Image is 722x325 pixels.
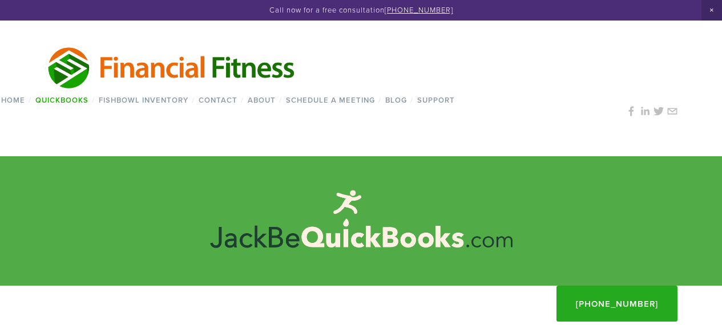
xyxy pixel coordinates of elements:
h1: JackBeQuickBooks™ Services [45,207,678,235]
a: QuickBooks [31,92,92,108]
span: / [241,95,244,105]
a: Schedule a Meeting [282,92,378,108]
span: / [378,95,381,105]
p: Call now for a free consultation [22,6,700,15]
a: Support [413,92,458,108]
a: Contact [195,92,241,108]
a: Fishbowl Inventory [95,92,192,108]
span: / [279,95,282,105]
span: / [192,95,195,105]
span: / [92,95,95,105]
a: [PHONE_NUMBER] [385,5,453,15]
a: [PHONE_NUMBER] [556,286,677,322]
span: / [410,95,413,105]
span: / [29,95,31,105]
a: About [244,92,279,108]
a: Blog [381,92,410,108]
img: Financial Fitness Consulting [45,43,297,92]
